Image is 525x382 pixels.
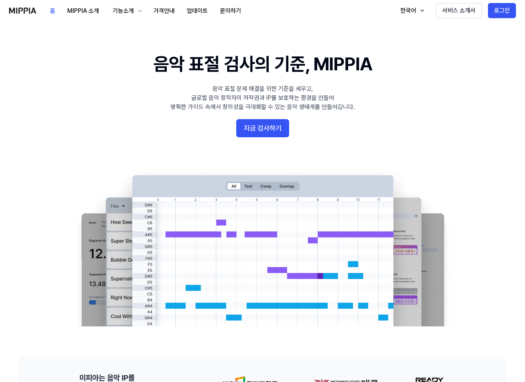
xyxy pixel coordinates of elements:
button: 지금 검사하기 [236,119,289,137]
h1: 음악 표절 검사의 기준, MIPPIA [153,51,372,77]
div: 한국어 [399,6,418,15]
button: 서비스 소개서 [436,3,482,18]
button: MIPPIA 소개 [61,3,105,19]
button: 로그인 [488,3,516,18]
div: 음악 표절 문제 해결을 위한 기준을 세우고, 글로벌 음악 창작자의 저작권과 IP를 보호하는 환경을 만들어 명확한 가이드 속에서 창의성을 극대화할 수 있는 음악 생태계를 만들어... [170,84,355,112]
div: 기능소개 [111,6,135,16]
img: main Image [66,168,459,326]
button: 기능소개 [105,3,147,19]
button: 문의하기 [214,3,247,19]
img: logo [9,8,36,14]
button: 업데이트 [181,3,214,19]
button: 한국어 [393,3,430,18]
button: 가격안내 [147,3,181,19]
a: 업데이트 [181,0,214,21]
button: 홈 [44,3,61,19]
a: 홈 [44,0,61,21]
